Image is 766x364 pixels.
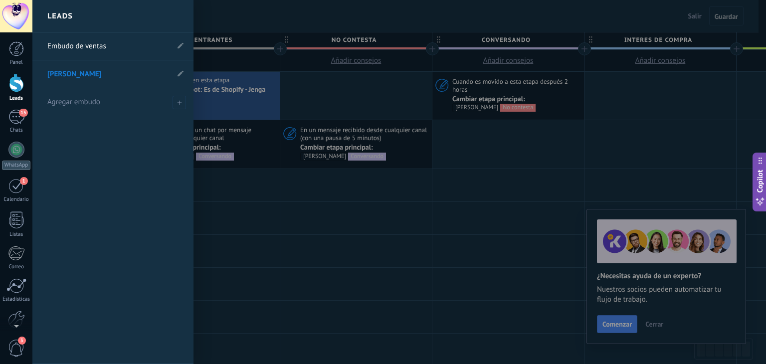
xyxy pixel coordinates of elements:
div: Correo [2,264,31,270]
div: Listas [2,231,31,238]
div: Calendario [2,196,31,203]
span: Agregar embudo [173,96,186,109]
div: Leads [2,95,31,102]
h2: Leads [47,0,73,32]
span: Copilot [755,170,765,193]
span: 3 [18,337,26,345]
div: WhatsApp [2,161,30,170]
span: 1 [20,177,28,185]
span: Agregar embudo [47,97,100,107]
a: [PERSON_NAME] [47,60,169,88]
div: Chats [2,127,31,134]
span: 15 [19,109,27,117]
div: Estadísticas [2,296,31,303]
div: Panel [2,59,31,66]
a: Embudo de ventas [47,32,169,60]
